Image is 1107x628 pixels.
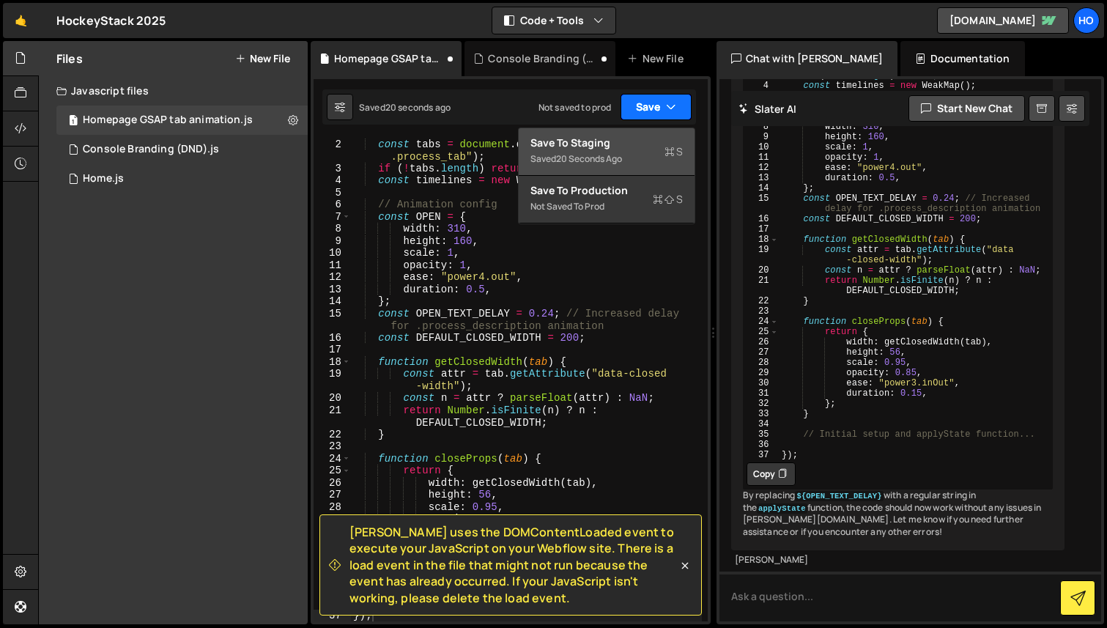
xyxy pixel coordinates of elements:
[334,51,444,66] div: Homepage GSAP tab animation.js
[664,144,683,159] span: S
[83,143,219,156] div: Console Branding (DND).js
[314,163,351,175] div: 3
[56,164,308,193] div: 17291/47917.js
[744,347,778,358] div: 27
[1073,7,1100,34] a: Ho
[314,211,351,224] div: 7
[757,503,807,514] code: applyState
[314,585,351,598] div: 35
[653,192,683,207] span: S
[744,409,778,419] div: 33
[556,152,622,165] div: 20 seconds ago
[83,172,124,185] div: Home.js
[314,440,351,453] div: 23
[744,399,778,409] div: 32
[744,122,778,132] div: 8
[627,51,689,66] div: New File
[359,101,451,114] div: Saved
[744,163,778,173] div: 12
[56,12,166,29] div: HockeyStack 2025
[900,41,1024,76] div: Documentation
[314,513,351,525] div: 29
[56,135,308,164] div: 17291/47918.js
[744,214,778,224] div: 16
[744,368,778,378] div: 29
[69,116,78,128] span: 1
[744,388,778,399] div: 31
[530,198,683,215] div: Not saved to prod
[519,128,695,176] button: Save to StagingS Saved20 seconds ago
[314,356,351,369] div: 18
[530,136,683,150] div: Save to Staging
[56,106,308,135] div: 17291/48017.js
[492,7,615,34] button: Code + Tools
[3,3,39,38] a: 🤙
[937,7,1069,34] a: [DOMAIN_NAME]
[621,94,692,120] button: Save
[538,101,612,114] div: Not saved to prod
[314,199,351,211] div: 6
[744,378,778,388] div: 30
[744,276,778,296] div: 21
[314,477,351,490] div: 26
[744,234,778,245] div: 18
[83,114,253,127] div: Homepage GSAP tab animation.js
[314,598,351,610] div: 36
[314,501,351,514] div: 28
[314,610,351,622] div: 37
[744,245,778,265] div: 19
[530,150,683,168] div: Saved
[530,183,683,198] div: Save to Production
[744,419,778,429] div: 34
[314,308,351,332] div: 15
[744,317,778,327] div: 24
[314,284,351,296] div: 13
[744,296,778,306] div: 22
[744,152,778,163] div: 11
[314,574,351,586] div: 34
[314,550,351,562] div: 32
[314,187,351,199] div: 5
[314,368,351,392] div: 19
[349,524,678,606] span: [PERSON_NAME] uses the DOMContentLoaded event to execute your JavaScript on your Webflow site. Th...
[717,41,898,76] div: Chat with [PERSON_NAME]
[744,327,778,337] div: 25
[314,537,351,550] div: 31
[314,561,351,574] div: 33
[39,76,308,106] div: Javascript files
[314,453,351,465] div: 24
[744,193,778,214] div: 15
[314,404,351,429] div: 21
[744,173,778,183] div: 13
[744,183,778,193] div: 14
[314,235,351,248] div: 9
[235,53,290,64] button: New File
[747,462,796,486] button: Copy
[795,491,883,501] code: ${OPEN_TEXT_DELAY}
[744,450,778,460] div: 37
[314,259,351,272] div: 11
[744,132,778,142] div: 9
[744,306,778,317] div: 23
[314,429,351,441] div: 22
[314,247,351,259] div: 10
[314,295,351,308] div: 14
[314,392,351,404] div: 20
[314,465,351,477] div: 25
[314,525,351,538] div: 30
[385,101,451,114] div: 20 seconds ago
[744,224,778,234] div: 17
[744,429,778,440] div: 35
[314,138,351,163] div: 2
[314,489,351,501] div: 27
[744,440,778,450] div: 36
[744,358,778,368] div: 28
[314,223,351,235] div: 8
[744,265,778,276] div: 20
[314,174,351,187] div: 4
[314,271,351,284] div: 12
[738,102,797,116] h2: Slater AI
[908,95,1025,122] button: Start new chat
[519,176,695,224] button: Save to ProductionS Not saved to prod
[56,51,83,67] h2: Files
